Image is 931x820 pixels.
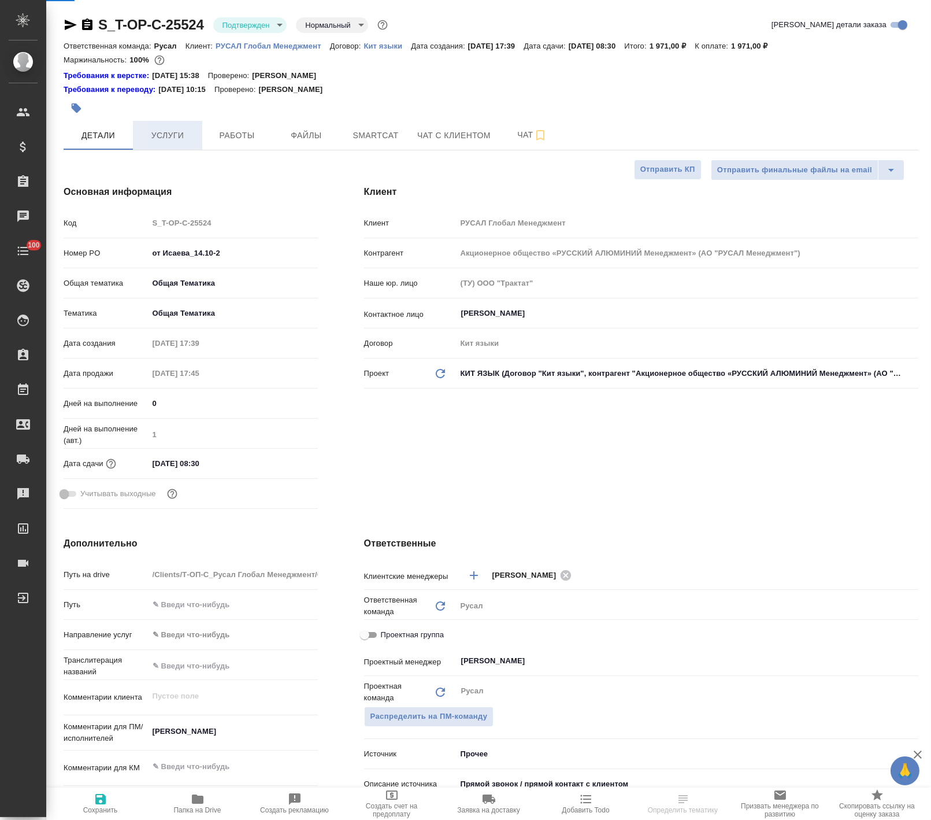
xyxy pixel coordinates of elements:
p: Проектный менеджер [364,656,457,668]
span: Проектная группа [381,629,444,641]
span: Отправить финальные файлы на email [717,164,872,177]
div: ✎ Введи что-нибудь [149,625,318,645]
input: ✎ Введи что-нибудь [457,775,918,792]
div: КИТ ЯЗЫК (Договор "Кит языки", контрагент "Акционерное общество «РУССКИЙ АЛЮМИНИЙ Менеджмент» (АО... [457,364,918,383]
div: Подтвержден [213,17,287,33]
p: Клиентские менеджеры [364,571,457,582]
span: Файлы [279,128,334,143]
button: Призвать менеджера по развитию [732,788,829,820]
div: [PERSON_NAME] [492,568,576,582]
span: Smartcat [348,128,403,143]
span: Услуги [140,128,195,143]
button: Скопировать ссылку [80,18,94,32]
p: [DATE] 17:39 [468,42,524,50]
button: Скопировать ссылку на оценку заказа [829,788,926,820]
span: Скопировать ссылку на оценку заказа [836,802,919,818]
p: Путь на drive [64,569,149,581]
span: Работы [209,128,265,143]
p: Кит языки [364,42,411,50]
span: [PERSON_NAME] [492,570,563,581]
div: Нажми, чтобы открыть папку с инструкцией [64,70,152,82]
p: 1 971,00 ₽ [731,42,777,50]
button: Добавить менеджера [460,562,488,589]
p: Клиент [364,217,457,229]
button: Папка на Drive [149,788,246,820]
button: 0.00 RUB; [152,53,167,68]
p: Ответственная команда: [64,42,154,50]
a: S_T-OP-C-25524 [98,17,204,32]
a: Требования к переводу: [64,84,158,95]
div: ✎ Введи что-нибудь [153,629,304,641]
span: В заказе уже есть ответственный ПМ или ПМ группа [364,707,494,727]
p: Путь [64,599,149,611]
input: Пустое поле [149,215,318,231]
p: К оплате: [695,42,731,50]
p: Описание источника [364,778,457,790]
p: Контрагент [364,248,457,259]
p: [DATE] 10:15 [158,84,214,95]
div: Русал [457,596,918,616]
span: Добавить Todo [562,806,609,814]
p: Контактное лицо [364,309,457,320]
a: Кит языки [364,40,411,50]
button: Добавить Todo [537,788,635,820]
span: Чат с клиентом [417,128,491,143]
p: Дата создания: [411,42,468,50]
span: 🙏 [895,759,915,783]
h4: Дополнительно [64,537,318,551]
div: Прочее [457,744,918,764]
p: Комментарии клиента [64,692,149,703]
p: РУСАЛ Глобал Менеджмент [216,42,330,50]
input: ✎ Введи что-нибудь [149,658,318,674]
p: Договор [364,338,457,349]
button: Определить тематику [635,788,732,820]
input: Пустое поле [149,365,250,382]
p: Дней на выполнение [64,398,149,409]
p: Дата сдачи [64,458,103,470]
button: Open [912,312,914,315]
input: ✎ Введи что-нибудь [149,245,318,261]
input: Пустое поле [149,566,318,583]
div: Нажми, чтобы открыть папку с инструкцией [64,84,158,95]
p: Направление услуг [64,629,149,641]
svg: Подписаться [533,128,547,142]
p: Комментарии для КМ [64,762,149,774]
button: Распределить на ПМ-команду [364,707,494,727]
a: 100 [3,237,43,265]
input: Пустое поле [149,426,318,443]
p: 100% [129,56,152,64]
button: Отправить КП [634,160,702,180]
button: 🙏 [891,756,919,785]
button: Выбери, если сб и вс нужно считать рабочими днями для выполнения заказа. [165,486,180,501]
span: Сохранить [83,806,118,814]
span: Детали [71,128,126,143]
p: [DATE] 15:38 [152,70,208,82]
button: Создать счет на предоплату [343,788,440,820]
button: Open [912,660,914,662]
span: Определить тематику [648,806,718,814]
input: ✎ Введи что-нибудь [149,455,250,472]
p: Тематика [64,308,149,319]
input: Пустое поле [457,215,918,231]
input: Пустое поле [457,245,918,261]
div: Общая Тематика [149,274,318,293]
p: Дата продажи [64,368,149,379]
p: Номер PO [64,248,149,259]
span: Заявка на доставку [457,806,520,814]
button: Скопировать ссылку для ЯМессенджера [64,18,77,32]
p: Общая тематика [64,278,149,289]
p: Маржинальность: [64,56,129,64]
p: Дней на выполнение (авт.) [64,423,149,446]
span: Призвать менеджера по развитию [739,802,822,818]
p: Проектная команда [364,681,433,704]
button: Отправить финальные файлы на email [711,160,878,180]
p: Наше юр. лицо [364,278,457,289]
button: Добавить тэг [64,95,89,121]
span: 100 [21,239,47,251]
p: Проверено: [214,84,259,95]
input: ✎ Введи что-нибудь [149,395,318,412]
div: Подтвержден [296,17,368,33]
a: РУСАЛ Глобал Менеджмент [216,40,330,50]
p: Итого: [624,42,649,50]
button: Сохранить [52,788,149,820]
